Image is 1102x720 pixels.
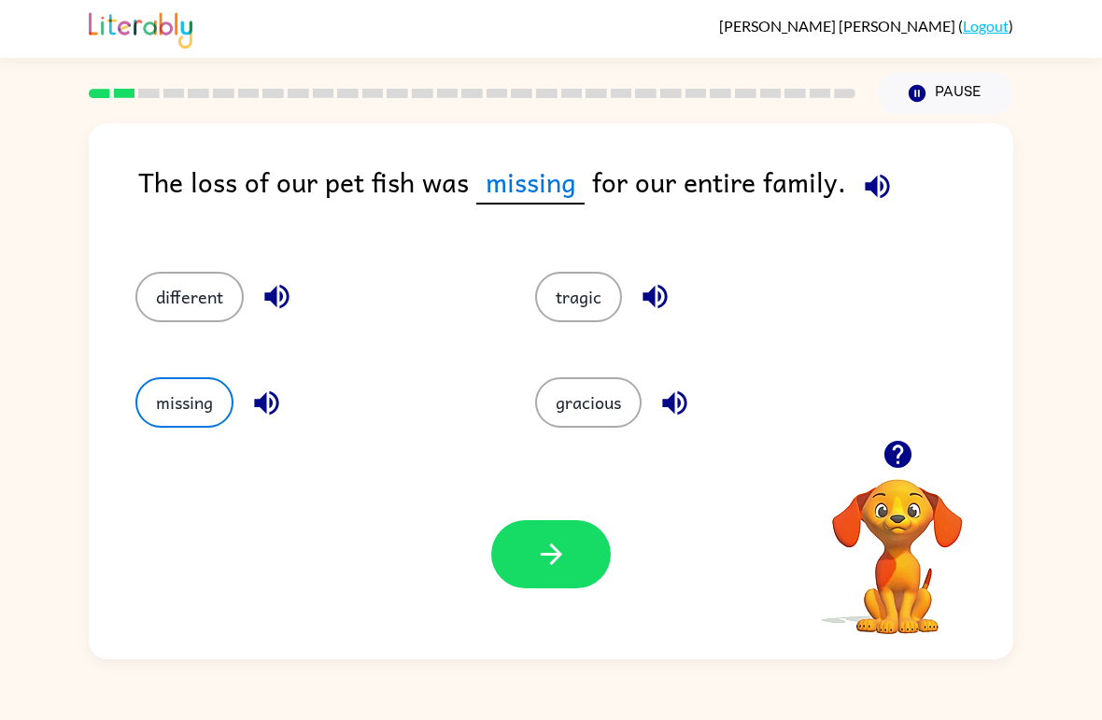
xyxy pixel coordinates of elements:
button: missing [135,377,233,428]
img: Literably [89,7,192,49]
a: Logout [963,17,1009,35]
video: Your browser must support playing .mp4 files to use Literably. Please try using another browser. [804,450,991,637]
div: The loss of our pet fish was for our entire family. [138,161,1013,234]
div: ( ) [719,17,1013,35]
button: different [135,272,244,322]
button: gracious [535,377,642,428]
span: [PERSON_NAME] [PERSON_NAME] [719,17,958,35]
span: missing [476,161,585,205]
button: tragic [535,272,622,322]
button: Pause [878,72,1013,115]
